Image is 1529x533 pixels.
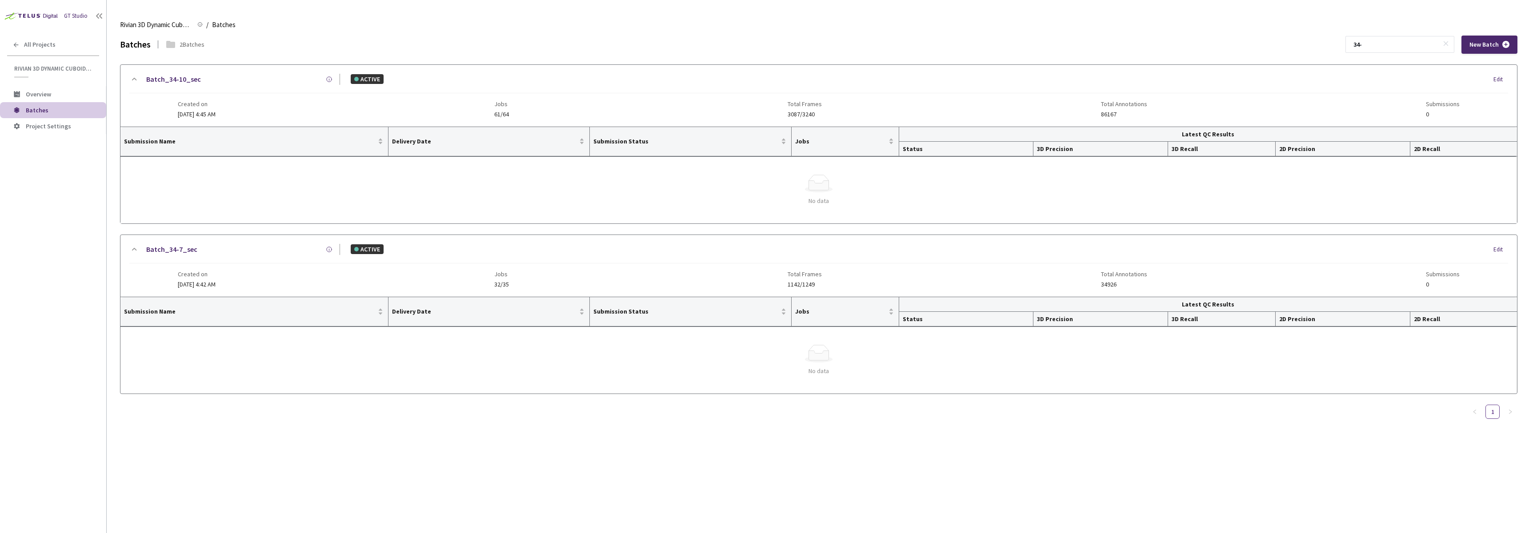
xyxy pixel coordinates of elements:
span: 0 [1426,281,1460,288]
div: 2 Batches [180,40,204,49]
th: Delivery Date [388,297,590,326]
span: Overview [26,90,51,98]
th: 3D Recall [1168,142,1276,156]
a: 1 [1486,405,1499,418]
span: Created on [178,100,216,107]
a: Batch_34-10_sec [146,74,201,85]
th: 2D Precision [1276,142,1410,156]
span: Submission Name [124,308,376,315]
th: Latest QC Results [899,297,1517,312]
span: 61/64 [494,111,509,118]
th: 2D Precision [1276,312,1410,326]
th: 3D Precision [1033,142,1168,156]
th: Submission Name [120,127,388,156]
span: Submission Status [593,308,779,315]
div: Batches [120,38,151,51]
a: Batch_34-7_sec [146,244,197,255]
span: 0 [1426,111,1460,118]
input: Search [1348,36,1443,52]
th: Latest QC Results [899,127,1517,142]
div: Batch_34-10_secACTIVEEditCreated on[DATE] 4:45 AMJobs61/64Total Frames3087/3240Total Annotations8... [120,65,1517,127]
span: right [1508,409,1513,414]
span: Delivery Date [392,138,577,145]
span: Total Frames [788,100,822,107]
div: ACTIVE [351,244,384,254]
li: Previous Page [1468,405,1482,419]
div: GT Studio [64,12,88,20]
div: ACTIVE [351,74,384,84]
th: Submission Status [590,127,792,156]
span: Rivian 3D Dynamic Cuboids[2024-25] [14,65,94,72]
span: All Projects [24,41,56,48]
span: Delivery Date [392,308,577,315]
span: Total Frames [788,270,822,278]
span: Submissions [1426,100,1460,107]
span: 3087/3240 [788,111,822,118]
span: Jobs [795,308,887,315]
span: Jobs [494,100,509,107]
th: Status [899,142,1033,156]
span: Project Settings [26,122,71,130]
li: 1 [1485,405,1500,419]
span: 34926 [1101,281,1147,288]
button: left [1468,405,1482,419]
th: Submission Status [590,297,792,326]
th: 2D Recall [1410,312,1517,326]
div: No data [128,196,1510,206]
th: Delivery Date [388,127,590,156]
span: Submission Name [124,138,376,145]
th: Status [899,312,1033,326]
li: Next Page [1503,405,1517,419]
span: Submission Status [593,138,779,145]
span: Total Annotations [1101,100,1147,107]
button: right [1503,405,1517,419]
span: Jobs [494,270,509,278]
span: Jobs [795,138,887,145]
div: No data [128,366,1510,376]
span: Total Annotations [1101,270,1147,278]
th: 3D Precision [1033,312,1168,326]
span: Submissions [1426,270,1460,278]
th: Jobs [792,127,899,156]
span: New Batch [1469,41,1499,48]
span: [DATE] 4:45 AM [178,110,216,118]
span: 1142/1249 [788,281,822,288]
span: Batches [212,20,236,30]
span: Batches [26,106,48,114]
div: Edit [1493,75,1508,84]
span: Rivian 3D Dynamic Cuboids[2024-25] [120,20,192,30]
th: 2D Recall [1410,142,1517,156]
span: Created on [178,270,216,278]
th: Jobs [792,297,899,326]
li: / [206,20,208,30]
th: Submission Name [120,297,388,326]
div: Edit [1493,245,1508,254]
span: 86167 [1101,111,1147,118]
div: Batch_34-7_secACTIVEEditCreated on[DATE] 4:42 AMJobs32/35Total Frames1142/1249Total Annotations34... [120,235,1517,297]
span: left [1472,409,1477,414]
span: [DATE] 4:42 AM [178,280,216,288]
th: 3D Recall [1168,312,1276,326]
span: 32/35 [494,281,509,288]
